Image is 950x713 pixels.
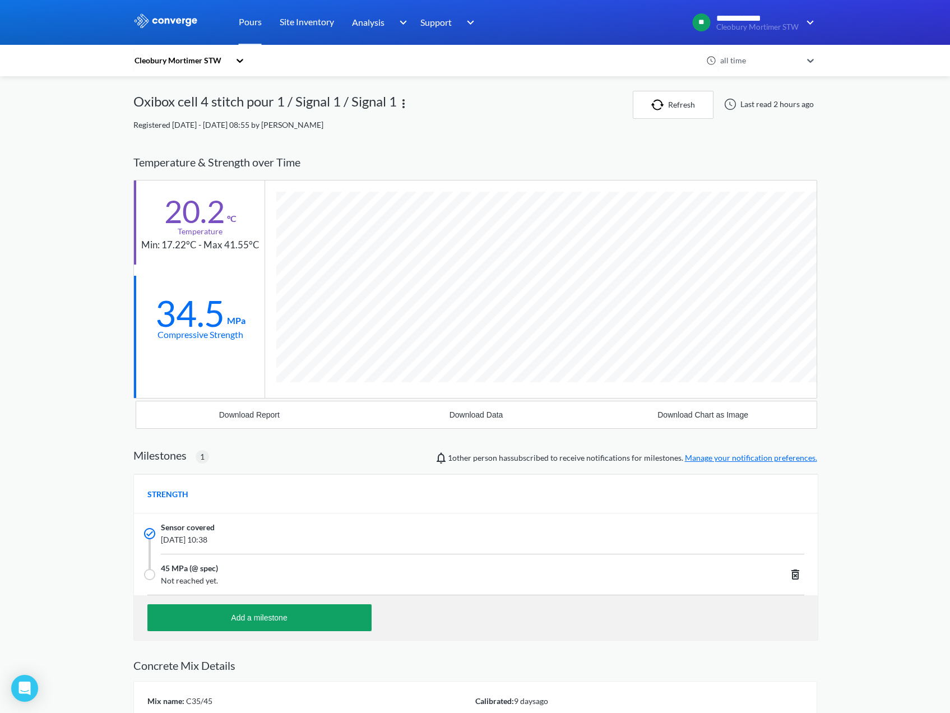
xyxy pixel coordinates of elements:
[133,120,323,129] span: Registered [DATE] - [DATE] 08:55 by [PERSON_NAME]
[133,145,817,180] div: Temperature & Strength over Time
[155,299,225,327] div: 34.5
[448,453,471,462] span: Joe Reynolds
[141,238,259,253] div: Min: 17.22°C - Max 41.55°C
[136,401,363,428] button: Download Report
[161,575,669,587] span: Not reached yet.
[420,15,452,29] span: Support
[475,696,514,706] span: Calibrated:
[392,16,410,29] img: downArrow.svg
[514,696,548,706] span: 9 days ago
[200,451,205,463] span: 1
[449,410,503,419] div: Download Data
[133,54,230,67] div: Cleobury Mortimer STW
[716,23,799,31] span: Cleobury Mortimer STW
[657,410,748,419] div: Download Chart as Image
[178,225,223,238] div: Temperature
[718,98,817,111] div: Last read 2 hours ago
[460,16,478,29] img: downArrow.svg
[184,696,212,706] span: C35/45
[164,197,225,225] div: 20.2
[651,99,668,110] img: icon-refresh.svg
[133,13,198,28] img: logo_ewhite.svg
[133,659,817,672] h2: Concrete Mix Details
[706,55,716,66] img: icon-clock.svg
[799,16,817,29] img: downArrow.svg
[352,15,384,29] span: Analysis
[11,675,38,702] div: Open Intercom Messenger
[590,401,817,428] button: Download Chart as Image
[717,54,801,67] div: all time
[363,401,590,428] button: Download Data
[161,534,669,546] span: [DATE] 10:38
[147,604,372,631] button: Add a milestone
[147,488,188,501] span: STRENGTH
[133,91,397,119] div: Oxibox cell 4 stitch pour 1 / Signal 1 / Signal 1
[161,521,215,534] span: Sensor covered
[397,97,410,110] img: more.svg
[685,453,817,462] a: Manage your notification preferences.
[161,562,218,575] span: 45 MPa (@ spec)
[219,410,280,419] div: Download Report
[434,451,448,465] img: notifications-icon.svg
[147,696,184,706] span: Mix name:
[133,448,187,462] h2: Milestones
[448,452,817,464] span: person has subscribed to receive notifications for milestones.
[633,91,713,119] button: Refresh
[157,327,243,341] div: Compressive Strength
